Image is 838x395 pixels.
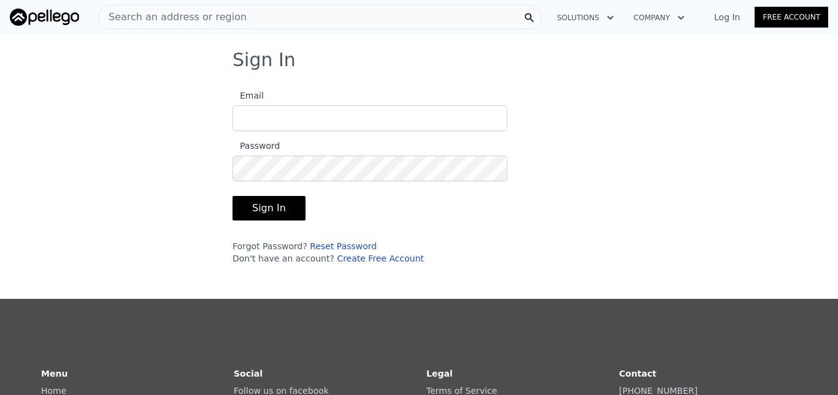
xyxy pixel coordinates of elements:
[619,369,656,378] strong: Contact
[310,241,377,251] a: Reset Password
[234,369,263,378] strong: Social
[233,91,264,100] span: Email
[547,7,624,29] button: Solutions
[233,196,306,220] button: Sign In
[99,10,247,24] span: Search an address or region
[699,11,755,23] a: Log In
[426,369,453,378] strong: Legal
[233,49,605,71] h3: Sign In
[233,141,280,151] span: Password
[10,9,79,26] img: Pellego
[337,254,424,263] a: Create Free Account
[233,105,507,131] input: Email
[233,156,507,181] input: Password
[41,369,67,378] strong: Menu
[233,240,507,265] div: Forgot Password? Don't have an account?
[755,7,828,28] a: Free Account
[624,7,694,29] button: Company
